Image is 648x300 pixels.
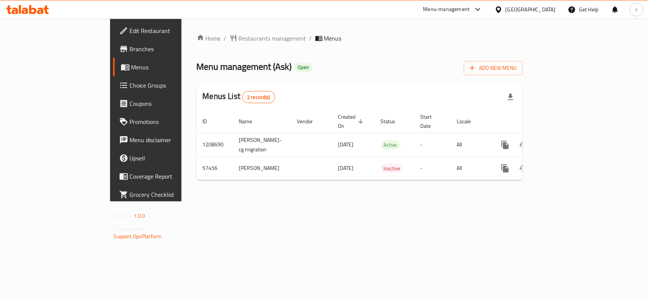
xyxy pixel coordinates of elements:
[415,157,451,180] td: -
[501,88,520,106] div: Export file
[635,5,637,14] span: r
[297,117,323,126] span: Vendor
[415,133,451,157] td: -
[324,34,342,43] span: Menus
[490,110,575,133] th: Actions
[381,141,400,149] span: Active
[114,224,149,234] span: Get support on:
[113,131,218,149] a: Menu disclaimer
[230,34,306,43] a: Restaurants management
[496,136,514,154] button: more
[506,5,556,14] div: [GEOGRAPHIC_DATA]
[130,117,212,126] span: Promotions
[134,211,145,221] span: 1.0.0
[381,117,405,126] span: Status
[197,34,523,43] nav: breadcrumb
[338,112,366,130] span: Created On
[295,64,312,71] span: Open
[233,157,291,180] td: [PERSON_NAME]
[113,94,218,113] a: Coupons
[464,61,523,75] button: Add New Menu
[114,211,132,221] span: Version:
[309,34,312,43] li: /
[130,154,212,163] span: Upsell
[197,58,292,75] span: Menu management ( Ask )
[233,133,291,157] td: [PERSON_NAME]-cg migration
[113,167,218,185] a: Coverage Report
[113,40,218,58] a: Branches
[113,58,218,76] a: Menus
[130,172,212,181] span: Coverage Report
[131,63,212,72] span: Menus
[239,34,306,43] span: Restaurants management
[130,99,212,108] span: Coupons
[496,159,514,177] button: more
[381,140,400,149] div: Active
[130,135,212,145] span: Menu disclaimer
[113,185,218,204] a: Grocery Checklist
[130,26,212,35] span: Edit Restaurant
[239,117,262,126] span: Name
[197,110,575,180] table: enhanced table
[130,190,212,199] span: Grocery Checklist
[514,136,533,154] button: Change Status
[203,91,275,103] h2: Menus List
[113,149,218,167] a: Upsell
[295,63,312,72] div: Open
[421,112,442,130] span: Start Date
[423,5,470,14] div: Menu-management
[224,34,227,43] li: /
[514,159,533,177] button: Change Status
[381,164,404,173] span: Inactive
[243,94,275,101] span: 2 record(s)
[113,76,218,94] a: Choice Groups
[451,133,490,157] td: All
[451,157,490,180] td: All
[130,44,212,53] span: Branches
[457,117,481,126] span: Locale
[113,113,218,131] a: Promotions
[470,63,517,73] span: Add New Menu
[242,91,275,103] div: Total records count
[130,81,212,90] span: Choice Groups
[113,22,218,40] a: Edit Restaurant
[114,231,162,241] a: Support.OpsPlatform
[338,163,354,173] span: [DATE]
[203,117,217,126] span: ID
[338,140,354,149] span: [DATE]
